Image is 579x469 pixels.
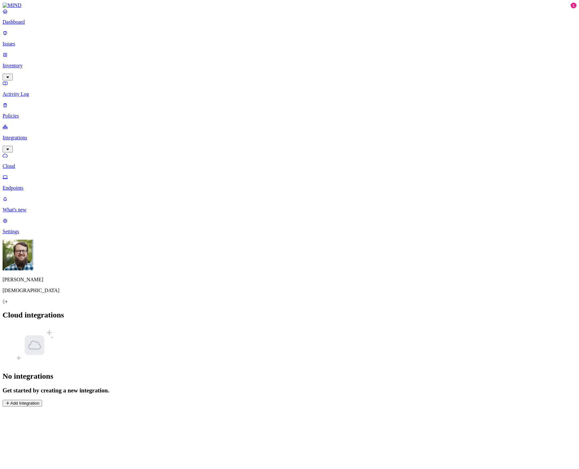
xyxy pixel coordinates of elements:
a: Endpoints [3,174,576,191]
a: Policies [3,102,576,119]
p: Cloud [3,163,576,169]
p: Policies [3,113,576,119]
img: Rick Heil [3,240,33,270]
h3: Get started by creating a new integration. [3,387,576,394]
p: What's new [3,207,576,213]
p: [PERSON_NAME] [3,277,576,283]
a: Issues [3,30,576,47]
div: 1 [571,3,576,8]
p: Settings [3,229,576,234]
a: Integrations [3,124,576,152]
a: Settings [3,218,576,234]
a: MIND [3,3,576,8]
a: What's new [3,196,576,213]
p: Inventory [3,63,576,69]
a: Activity Log [3,80,576,97]
p: Activity Log [3,91,576,97]
p: Integrations [3,135,576,141]
img: MIND [3,3,21,8]
p: Issues [3,41,576,47]
button: Add Integration [3,400,42,407]
a: Inventory [3,52,576,79]
h2: Cloud integrations [3,311,576,319]
a: Cloud [3,152,576,169]
img: integrations-cloud-empty-state [15,326,54,364]
p: Dashboard [3,19,576,25]
p: Endpoints [3,185,576,191]
p: [DEMOGRAPHIC_DATA] [3,288,576,293]
a: Dashboard [3,8,576,25]
h1: No integrations [3,372,576,381]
